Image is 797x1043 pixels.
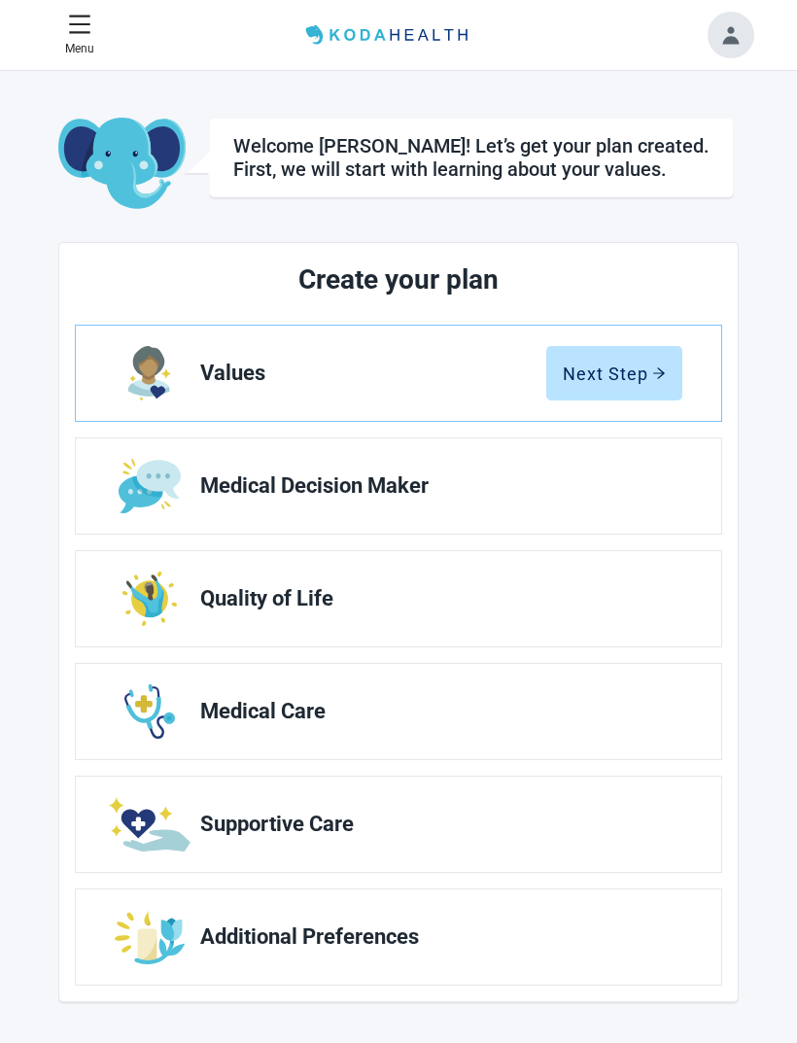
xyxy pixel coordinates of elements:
span: Quality of Life [200,587,667,610]
div: Next Step [563,364,666,383]
button: Next Steparrow-right [546,346,682,400]
button: Close Menu [57,5,102,66]
a: Edit Values section [76,326,721,421]
span: Medical Decision Maker [200,474,667,498]
button: Toggle account menu [708,12,754,58]
h2: Create your plan [148,259,649,301]
div: Welcome [PERSON_NAME]! Let’s get your plan created. First, we will start with learning about your... [233,134,710,181]
span: menu [68,13,91,36]
a: Edit Additional Preferences section [76,889,721,985]
span: Supportive Care [200,813,667,836]
span: Values [200,362,546,385]
p: Menu [65,40,94,58]
img: Koda Health [298,19,479,51]
span: arrow-right [652,366,666,380]
span: Medical Care [200,700,667,723]
main: Main content [20,118,778,1002]
img: Koda Elephant [58,118,186,211]
span: Additional Preferences [200,925,667,949]
a: Edit Medical Decision Maker section [76,438,721,534]
a: Edit Medical Care section [76,664,721,759]
a: Edit Quality of Life section [76,551,721,646]
a: Edit Supportive Care section [76,777,721,872]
